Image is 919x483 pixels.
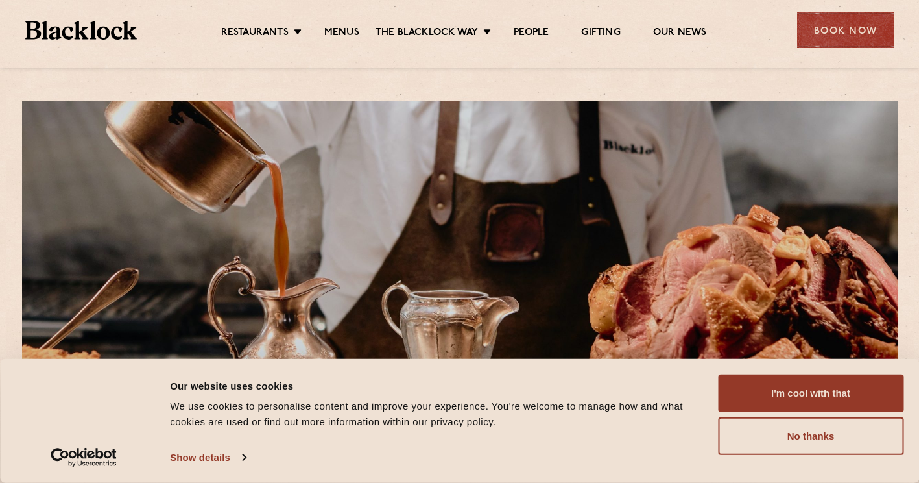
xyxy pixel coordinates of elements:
[324,27,359,41] a: Menus
[376,27,478,41] a: The Blacklock Way
[718,375,903,412] button: I'm cool with that
[514,27,549,41] a: People
[170,378,703,393] div: Our website uses cookies
[27,448,141,467] a: Usercentrics Cookiebot - opens in a new window
[718,417,903,455] button: No thanks
[170,399,703,430] div: We use cookies to personalise content and improve your experience. You're welcome to manage how a...
[221,27,289,41] a: Restaurants
[25,21,137,40] img: BL_Textured_Logo-footer-cropped.svg
[170,448,245,467] a: Show details
[653,27,707,41] a: Our News
[581,27,620,41] a: Gifting
[797,12,894,48] div: Book Now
